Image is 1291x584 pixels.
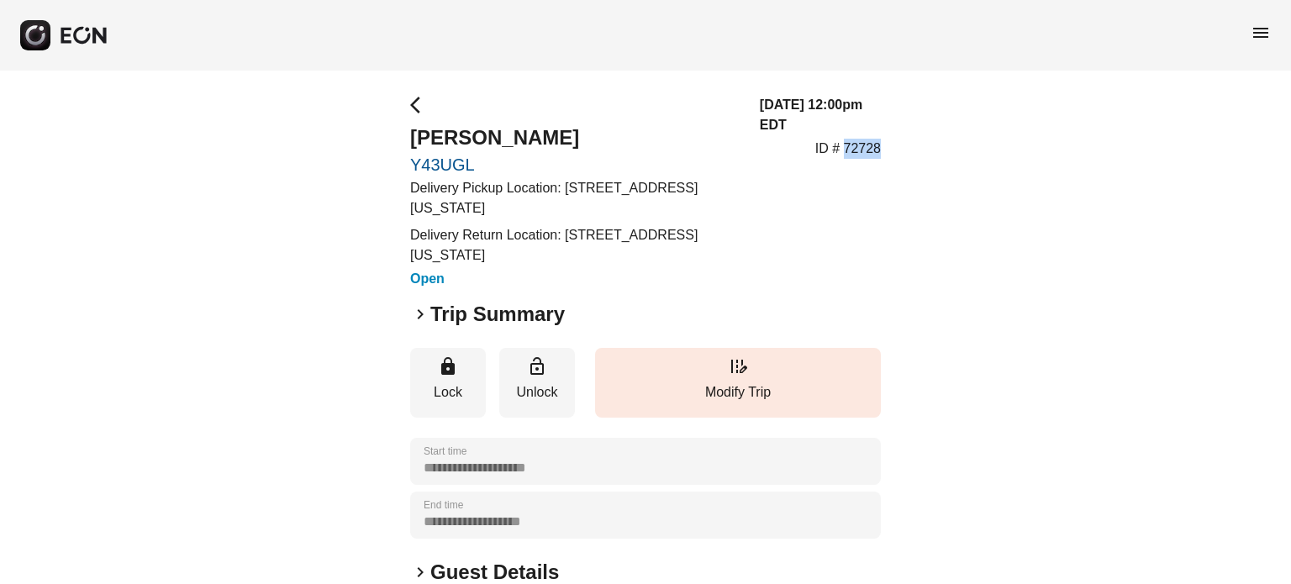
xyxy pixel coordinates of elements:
[499,348,575,418] button: Unlock
[410,562,430,582] span: keyboard_arrow_right
[410,304,430,324] span: keyboard_arrow_right
[508,382,566,402] p: Unlock
[410,178,740,218] p: Delivery Pickup Location: [STREET_ADDRESS][US_STATE]
[603,382,872,402] p: Modify Trip
[410,348,486,418] button: Lock
[410,155,740,175] a: Y43UGL
[410,225,740,266] p: Delivery Return Location: [STREET_ADDRESS][US_STATE]
[1251,23,1271,43] span: menu
[410,124,740,151] h2: [PERSON_NAME]
[760,95,881,135] h3: [DATE] 12:00pm EDT
[410,95,430,115] span: arrow_back_ios
[410,269,740,289] h3: Open
[527,356,547,376] span: lock_open
[438,356,458,376] span: lock
[595,348,881,418] button: Modify Trip
[815,139,881,159] p: ID # 72728
[430,301,565,328] h2: Trip Summary
[419,382,477,402] p: Lock
[728,356,748,376] span: edit_road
